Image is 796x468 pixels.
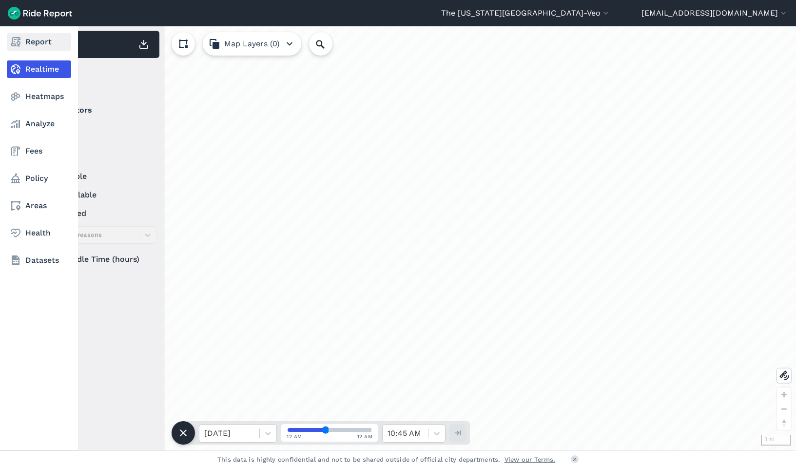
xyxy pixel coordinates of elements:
div: Idle Time (hours) [39,251,156,268]
input: Search Location or Vehicles [309,32,348,56]
a: Health [7,224,71,242]
button: Map Layers (0) [203,32,301,56]
img: Ride Report [8,7,72,19]
a: Areas [7,197,71,214]
label: Veo [39,124,156,136]
label: available [39,171,156,182]
label: unavailable [39,189,156,201]
button: [EMAIL_ADDRESS][DOMAIN_NAME] [641,7,788,19]
a: Heatmaps [7,88,71,105]
summary: Operators [39,97,155,124]
a: Report [7,33,71,51]
a: Policy [7,170,71,187]
div: Filter [36,62,159,93]
a: Datasets [7,252,71,269]
a: View our Terms. [505,455,556,464]
a: Analyze [7,115,71,133]
a: Fees [7,142,71,160]
span: 12 AM [287,433,302,440]
span: 12 AM [357,433,373,440]
div: loading [31,26,796,450]
button: The [US_STATE][GEOGRAPHIC_DATA]-Veo [441,7,611,19]
a: Realtime [7,60,71,78]
summary: Status [39,143,155,171]
label: reserved [39,208,156,219]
